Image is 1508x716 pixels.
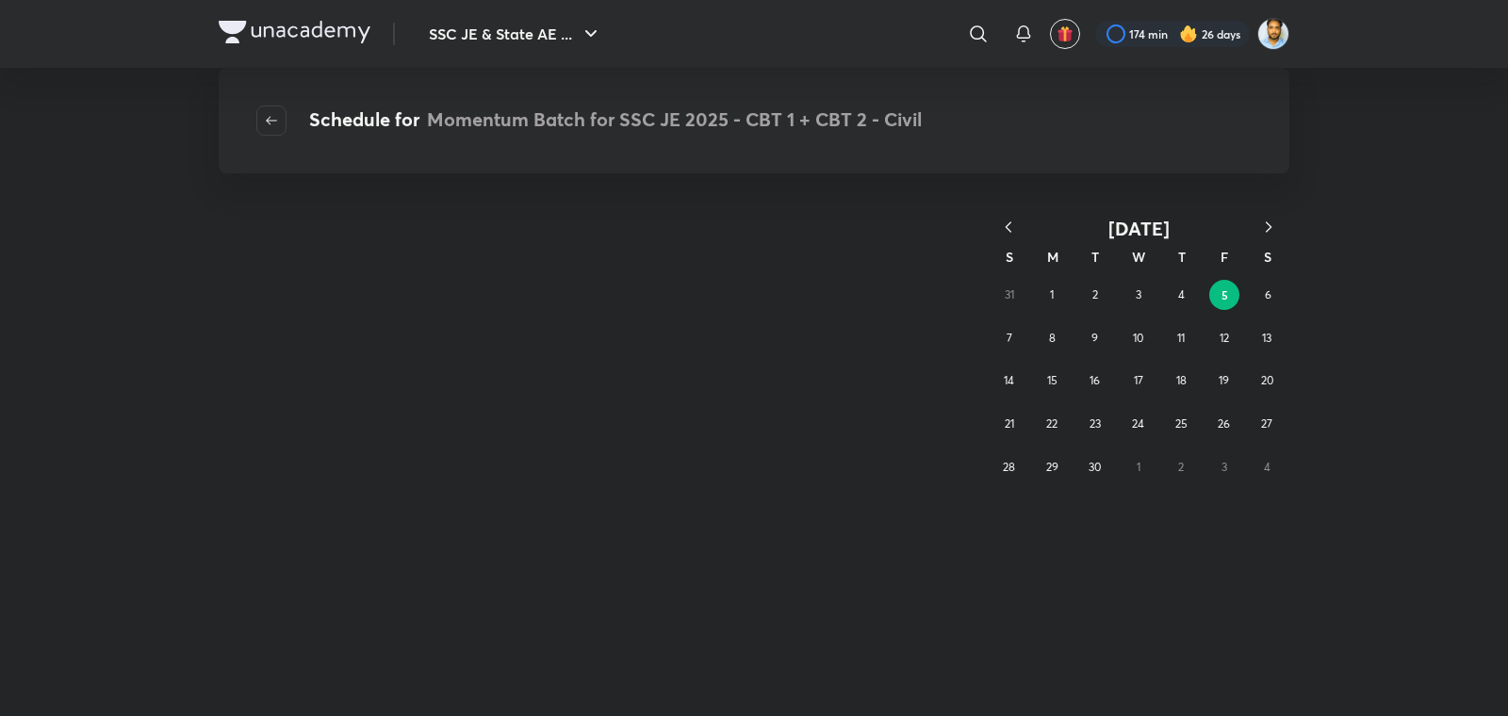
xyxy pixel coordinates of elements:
abbr: September 7, 2025 [1007,331,1012,345]
abbr: September 29, 2025 [1046,460,1058,474]
abbr: September 12, 2025 [1220,331,1229,345]
button: September 12, 2025 [1209,323,1239,353]
button: September 26, 2025 [1209,409,1239,439]
abbr: September 30, 2025 [1089,460,1101,474]
button: September 3, 2025 [1123,280,1154,310]
abbr: Friday [1221,248,1228,266]
abbr: September 4, 2025 [1178,287,1185,301]
button: September 28, 2025 [994,452,1024,482]
img: Kunal Pradeep [1257,18,1289,50]
button: September 19, 2025 [1209,366,1239,396]
abbr: September 11, 2025 [1177,331,1185,345]
abbr: September 14, 2025 [1004,373,1014,387]
span: [DATE] [1108,216,1170,241]
button: avatar [1050,19,1080,49]
abbr: September 23, 2025 [1090,416,1101,431]
button: September 21, 2025 [994,409,1024,439]
abbr: September 16, 2025 [1090,373,1100,387]
button: September 16, 2025 [1080,366,1110,396]
button: September 5, 2025 [1209,280,1239,310]
button: September 10, 2025 [1123,323,1154,353]
button: September 23, 2025 [1080,409,1110,439]
button: SSC JE & State AE ... [418,15,614,53]
abbr: Saturday [1264,248,1271,266]
button: September 30, 2025 [1080,452,1110,482]
button: September 7, 2025 [994,323,1024,353]
abbr: September 22, 2025 [1046,416,1057,431]
abbr: September 21, 2025 [1005,416,1014,431]
button: [DATE] [1029,217,1248,240]
abbr: September 27, 2025 [1261,416,1272,431]
a: Company Logo [219,21,370,48]
img: avatar [1057,25,1074,42]
button: September 11, 2025 [1166,323,1196,353]
abbr: September 3, 2025 [1136,287,1141,301]
abbr: September 17, 2025 [1134,373,1143,387]
abbr: September 26, 2025 [1218,416,1230,431]
abbr: Thursday [1178,248,1186,266]
button: September 22, 2025 [1037,409,1067,439]
abbr: September 19, 2025 [1219,373,1229,387]
abbr: Tuesday [1091,248,1099,266]
abbr: September 20, 2025 [1261,373,1273,387]
button: September 8, 2025 [1037,323,1067,353]
abbr: September 9, 2025 [1091,331,1098,345]
button: September 27, 2025 [1252,409,1282,439]
button: September 25, 2025 [1166,409,1196,439]
button: September 6, 2025 [1253,280,1283,310]
abbr: September 28, 2025 [1003,460,1015,474]
abbr: September 24, 2025 [1132,416,1144,431]
button: September 20, 2025 [1252,366,1282,396]
button: September 29, 2025 [1037,452,1067,482]
abbr: September 10, 2025 [1133,331,1143,345]
button: September 4, 2025 [1166,280,1196,310]
img: Company Logo [219,21,370,43]
button: September 14, 2025 [994,366,1024,396]
button: September 15, 2025 [1037,366,1067,396]
abbr: Monday [1047,248,1058,266]
abbr: September 5, 2025 [1221,287,1228,302]
button: September 1, 2025 [1037,280,1067,310]
span: Momentum Batch for SSC JE 2025 - CBT 1 + CBT 2 - Civil [427,106,922,132]
abbr: September 2, 2025 [1092,287,1098,301]
abbr: September 18, 2025 [1176,373,1187,387]
img: streak [1179,24,1198,43]
button: September 17, 2025 [1123,366,1154,396]
button: September 2, 2025 [1080,280,1110,310]
button: September 13, 2025 [1252,323,1282,353]
h4: Schedule for [309,106,922,136]
button: September 24, 2025 [1123,409,1154,439]
button: September 9, 2025 [1080,323,1110,353]
abbr: September 1, 2025 [1050,287,1054,301]
abbr: September 13, 2025 [1262,331,1271,345]
button: September 18, 2025 [1166,366,1196,396]
abbr: September 15, 2025 [1047,373,1057,387]
abbr: September 25, 2025 [1175,416,1188,431]
abbr: Wednesday [1132,248,1145,266]
abbr: Sunday [1006,248,1013,266]
abbr: September 8, 2025 [1049,331,1056,345]
abbr: September 6, 2025 [1265,287,1271,301]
